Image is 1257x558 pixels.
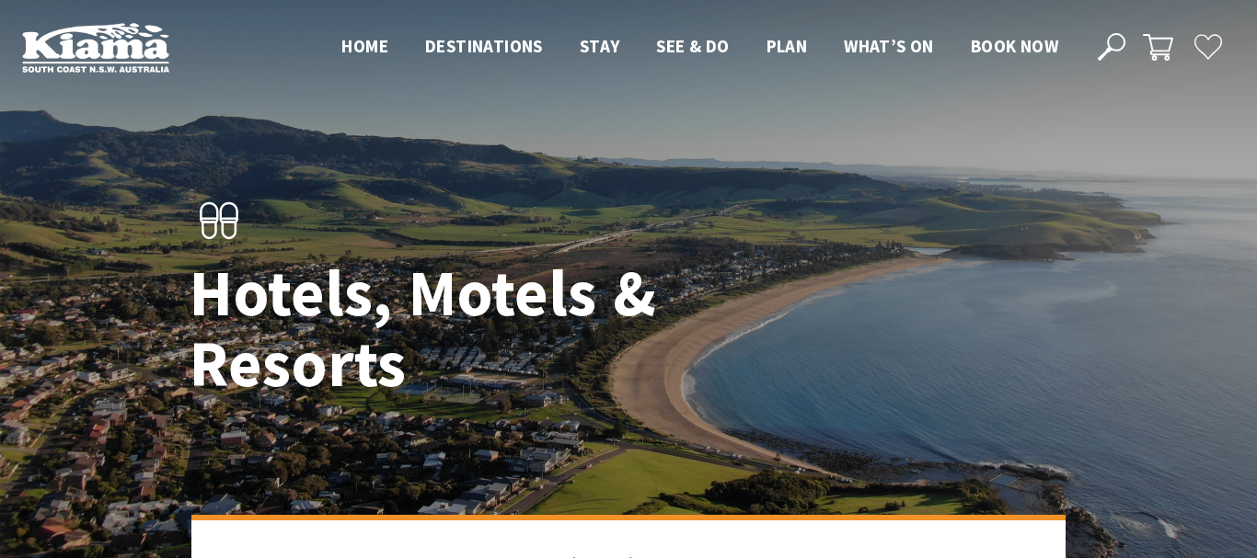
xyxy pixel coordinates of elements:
[425,35,543,57] span: Destinations
[971,35,1058,57] span: Book now
[656,35,729,57] span: See & Do
[844,35,934,57] span: What’s On
[767,35,808,57] span: Plan
[580,35,620,57] span: Stay
[323,32,1077,63] nav: Main Menu
[341,35,388,57] span: Home
[22,22,169,73] img: Kiama Logo
[190,257,709,399] h1: Hotels, Motels & Resorts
